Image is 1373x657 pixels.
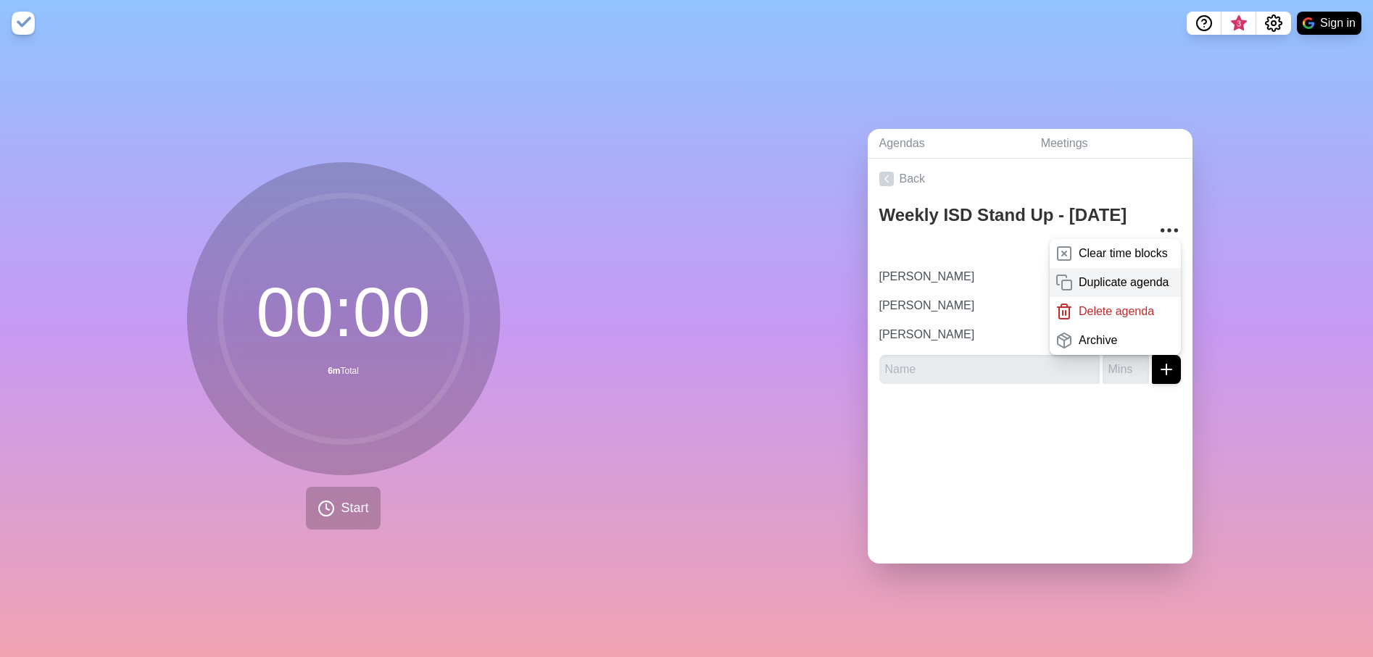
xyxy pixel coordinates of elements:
[1103,355,1149,384] input: Mins
[1187,12,1221,35] button: Help
[1256,12,1291,35] button: Settings
[341,498,368,518] span: Start
[1079,274,1169,291] p: Duplicate agenda
[12,12,35,35] img: timeblocks logo
[1029,129,1192,159] a: Meetings
[1155,216,1184,245] button: More
[306,487,380,530] button: Start
[868,129,1029,159] a: Agendas
[874,262,1079,291] input: Name
[879,355,1100,384] input: Name
[1079,332,1117,349] p: Archive
[868,159,1192,199] a: Back
[1233,18,1245,30] span: 3
[1303,17,1314,29] img: google logo
[1079,245,1168,262] p: Clear time blocks
[874,291,1079,320] input: Name
[1221,12,1256,35] button: What’s new
[874,320,1079,349] input: Name
[1079,303,1154,320] p: Delete agenda
[1297,12,1361,35] button: Sign in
